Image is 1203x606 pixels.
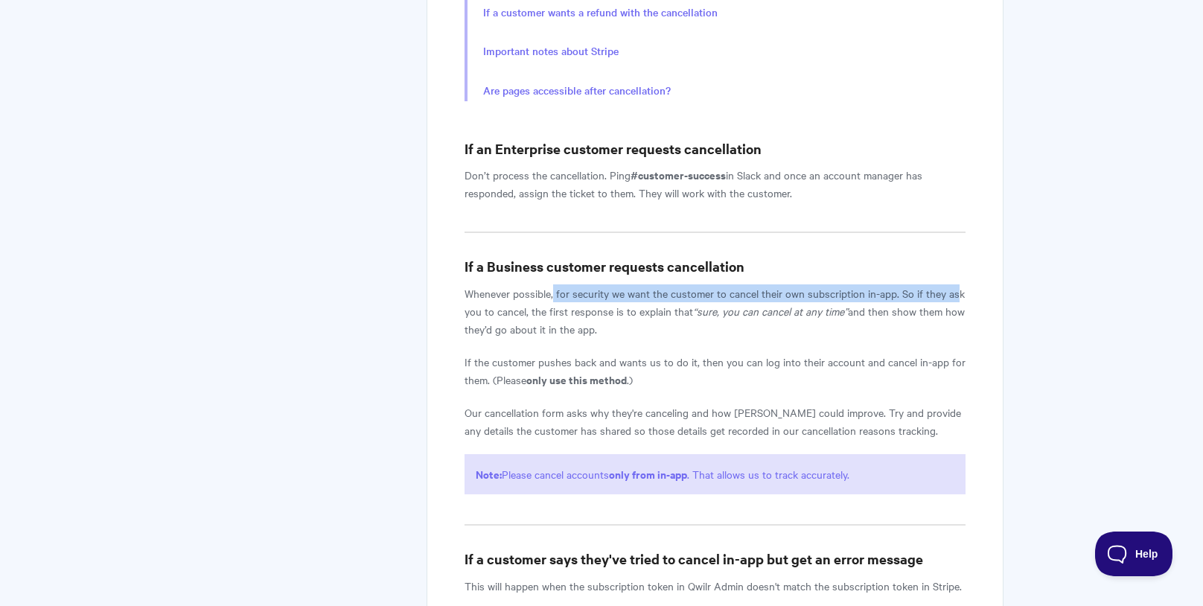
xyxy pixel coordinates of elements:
p: Don’t process the cancellation. Ping in Slack and once an account manager has responded, assign t... [465,166,966,202]
strong: only from in-app [609,466,687,482]
p: Whenever possible, for security we want the customer to cancel their own subscription in-app. So ... [465,284,966,338]
a: Important notes about Stripe [483,43,619,60]
strong: #customer-success [631,167,726,182]
iframe: Toggle Customer Support [1095,532,1173,576]
h3: If a Business customer requests cancellation [465,256,966,277]
em: “sure, you can cancel at any time” [693,304,848,319]
h3: If a customer says they've tried to cancel in-app but get an error message [465,549,966,570]
p: Our cancellation form asks why they're canceling and how [PERSON_NAME] could improve. Try and pro... [465,404,966,439]
p: Please cancel accounts . That allows us to track accurately. [465,454,966,494]
h3: If an Enterprise customer requests cancellation [465,138,966,159]
a: If a customer wants a refund with the cancellation [483,4,718,21]
a: Are pages accessible after cancellation? [483,83,671,99]
p: This will happen when the subscription token in Qwilr Admin doesn't match the subscription token ... [465,577,966,595]
strong: Note: [476,466,502,482]
strong: only use this method [526,371,627,387]
p: If the customer pushes back and wants us to do it, then you can log into their account and cancel... [465,353,966,389]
